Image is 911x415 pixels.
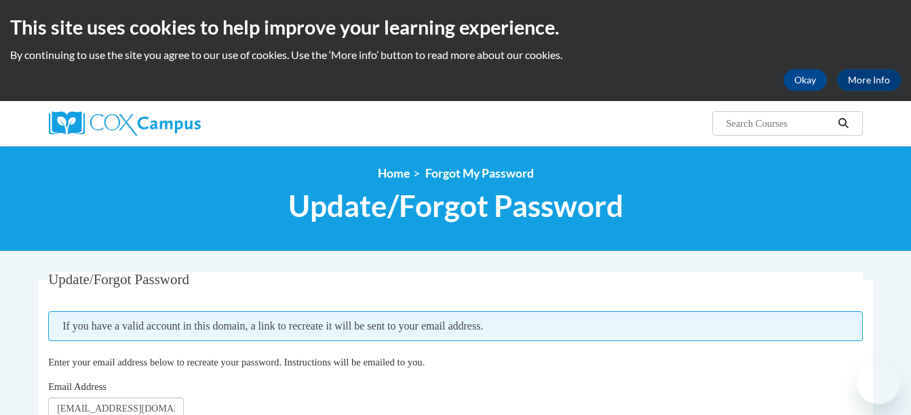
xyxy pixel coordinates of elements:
[378,166,410,180] a: Home
[10,47,901,62] p: By continuing to use the site you agree to our use of cookies. Use the ‘More info’ button to read...
[724,115,833,132] input: Search Courses
[425,166,534,180] span: Forgot My Password
[837,69,901,91] a: More Info
[48,357,425,368] span: Enter your email address below to recreate your password. Instructions will be emailed to you.
[48,311,863,341] span: If you have a valid account in this domain, a link to recreate it will be sent to your email addr...
[10,14,901,41] h2: This site uses cookies to help improve your learning experience.
[48,381,106,392] span: Email Address
[783,69,827,91] button: Okay
[833,115,853,132] button: Search
[857,361,900,404] iframe: Button to launch messaging window
[48,271,189,288] span: Update/Forgot Password
[49,111,201,136] img: Cox Campus
[288,188,623,224] span: Update/Forgot Password
[49,111,307,136] a: Cox Campus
